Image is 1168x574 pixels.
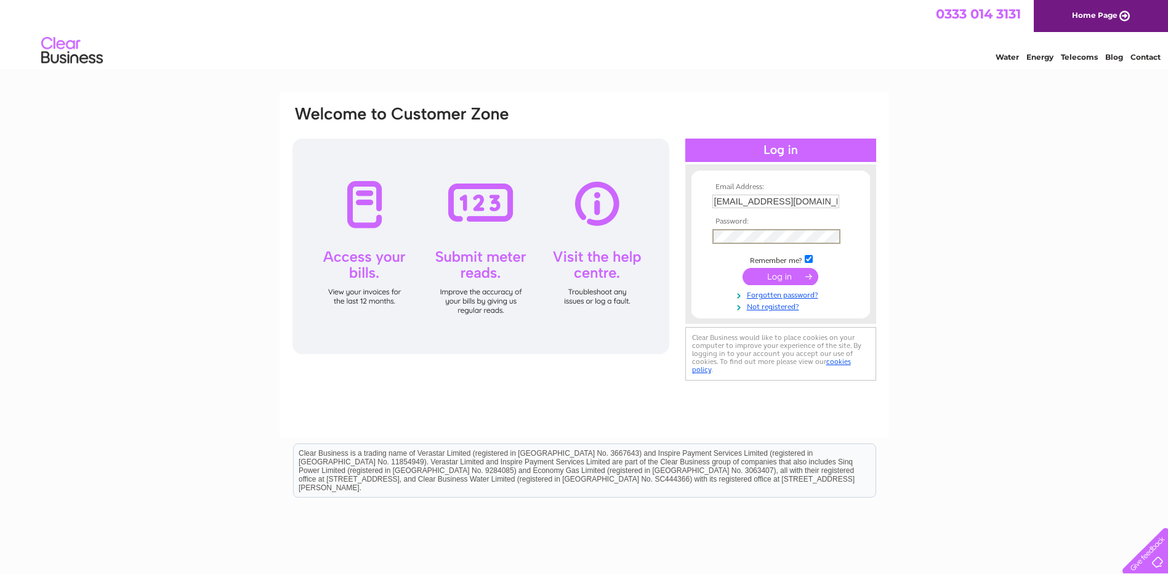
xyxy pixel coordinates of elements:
th: Password: [709,217,852,226]
div: Clear Business is a trading name of Verastar Limited (registered in [GEOGRAPHIC_DATA] No. 3667643... [294,7,876,60]
input: Submit [743,268,818,285]
a: Contact [1130,52,1161,62]
a: Blog [1105,52,1123,62]
div: Clear Business would like to place cookies on your computer to improve your experience of the sit... [685,327,876,381]
a: Telecoms [1061,52,1098,62]
a: cookies policy [692,357,851,374]
img: logo.png [41,32,103,70]
a: 0333 014 3131 [936,6,1021,22]
a: Energy [1026,52,1053,62]
th: Email Address: [709,183,852,192]
a: Forgotten password? [712,288,852,300]
a: Not registered? [712,300,852,312]
td: Remember me? [709,253,852,265]
a: Water [996,52,1019,62]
